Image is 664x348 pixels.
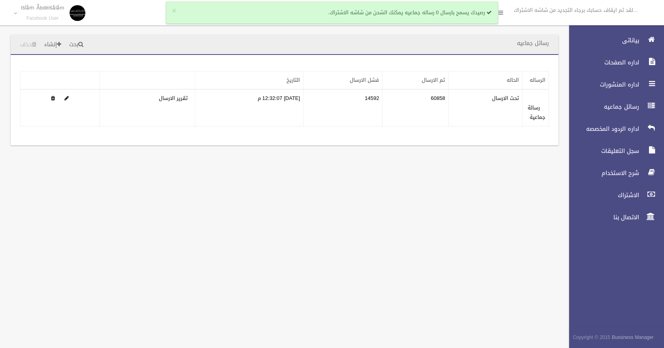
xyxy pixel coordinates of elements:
[562,125,641,133] span: اداره الردود المخصصه
[383,89,449,126] td: 60858
[492,94,519,103] label: تحت الارسال
[304,89,383,126] td: 14592
[562,54,664,71] a: اداره الصفحات
[41,38,64,52] a: إنشاء
[159,93,188,103] a: تقرير الارسال
[195,89,304,126] td: [DATE] 12:32:07 م
[562,32,664,49] a: بياناتى
[166,2,498,24] div: رصيدك يسمح بارسال 0 رساله جماعيه يمكنك الشحن من شاشه الاشتراك.
[562,103,641,111] span: رسائل جماعيه
[507,36,558,51] header: رسائل جماعيه
[573,333,610,342] span: Copyright © 2015
[562,98,664,115] a: رسائل جماعيه
[562,186,664,204] a: الاشتراك
[562,147,641,155] span: سجل التعليقات
[422,75,445,85] a: تم الارسال
[612,333,654,342] strong: Bussiness Manager
[562,213,641,221] span: الاتصال بنا
[449,71,523,90] th: الحاله
[562,36,641,44] span: بياناتى
[350,75,379,85] a: فشل الارسال
[66,38,87,52] a: بحث
[562,191,641,199] span: الاشتراك
[562,81,641,88] span: اداره المنشورات
[287,75,300,85] a: التاريخ
[562,142,664,160] a: سجل التعليقات
[562,58,641,66] span: اداره الصفحات
[562,164,664,182] a: شرح الاستخدام
[21,15,64,21] small: Facebook User
[562,209,664,226] a: الاتصال بنا
[528,103,546,122] a: رسالة جماعية
[64,93,69,103] a: Edit
[562,169,641,177] span: شرح الاستخدام
[21,5,64,11] p: Iŝĺắṁ Ẫbdëlŝắlắm
[562,76,664,93] a: اداره المنشورات
[562,120,664,137] a: اداره الردود المخصصه
[172,7,176,15] button: ×
[523,71,549,90] th: الرساله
